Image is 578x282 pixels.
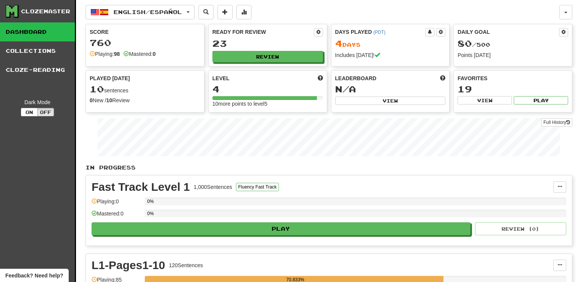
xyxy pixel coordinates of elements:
[6,98,69,106] div: Dark Mode
[86,5,195,19] button: English/Español
[90,84,104,94] span: 10
[5,272,63,279] span: Open feedback widget
[92,260,165,271] div: L1-Pages1-10
[373,30,385,35] a: (PDT)
[217,5,233,19] button: Add sentence to collection
[318,74,323,82] span: Score more points to level up
[212,84,323,94] div: 4
[37,108,54,116] button: Off
[458,74,568,82] div: Favorites
[475,222,566,235] button: Review (0)
[90,50,120,58] div: Playing:
[92,222,470,235] button: Play
[514,96,568,105] button: Play
[212,28,314,36] div: Ready for Review
[90,97,200,104] div: New / Review
[236,183,279,191] button: Fluency Fast Track
[458,51,568,59] div: Points [DATE]
[458,41,490,48] span: / 500
[153,51,156,57] strong: 0
[90,38,200,48] div: 760
[212,51,323,62] button: Review
[335,84,356,94] span: N/A
[335,28,426,36] div: Days Played
[458,28,559,36] div: Daily Goal
[212,74,230,82] span: Level
[21,108,38,116] button: On
[335,97,446,105] button: View
[90,97,93,103] strong: 0
[458,84,568,94] div: 19
[194,183,232,191] div: 1,000 Sentences
[90,84,200,94] div: sentences
[92,198,141,210] div: Playing: 0
[335,74,377,82] span: Leaderboard
[212,100,323,108] div: 10 more points to level 5
[458,38,472,49] span: 80
[335,38,342,49] span: 4
[212,39,323,48] div: 23
[92,181,190,193] div: Fast Track Level 1
[335,51,446,59] div: Includes [DATE]!
[198,5,214,19] button: Search sentences
[90,28,200,36] div: Score
[114,9,182,15] span: English / Español
[114,51,120,57] strong: 98
[90,74,130,82] span: Played [DATE]
[541,118,572,127] a: Full History
[169,261,203,269] div: 120 Sentences
[458,96,512,105] button: View
[21,8,70,15] div: Clozemaster
[106,97,112,103] strong: 10
[86,164,572,171] p: In Progress
[440,74,445,82] span: This week in points, UTC
[124,50,155,58] div: Mastered:
[236,5,252,19] button: More stats
[92,210,141,222] div: Mastered: 0
[335,39,446,49] div: Day s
